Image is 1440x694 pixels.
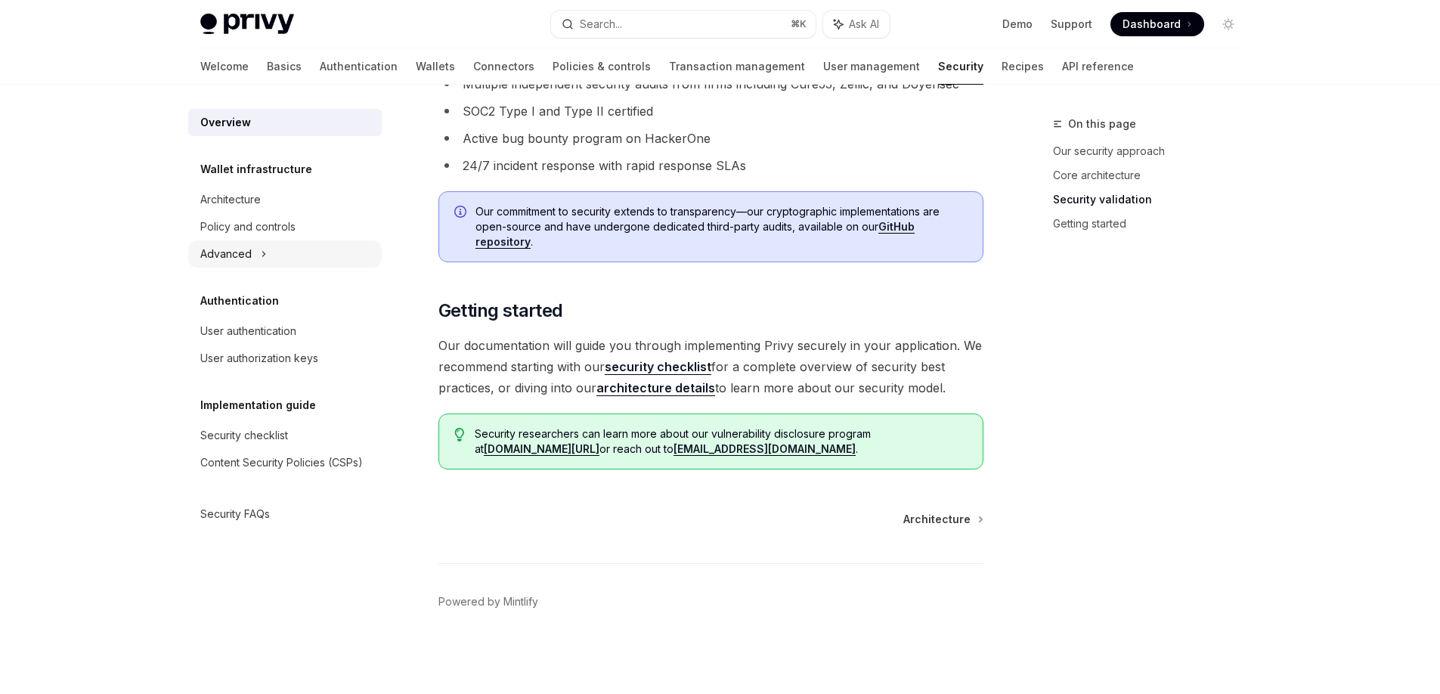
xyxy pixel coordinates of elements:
[188,109,382,136] a: Overview
[605,359,711,375] a: security checklist
[200,426,288,445] div: Security checklist
[200,191,261,209] div: Architecture
[1002,17,1033,32] a: Demo
[200,349,318,367] div: User authorization keys
[1053,139,1253,163] a: Our security approach
[188,213,382,240] a: Policy and controls
[200,160,312,178] h5: Wallet infrastructure
[823,11,890,38] button: Ask AI
[903,512,982,527] a: Architecture
[580,15,622,33] div: Search...
[674,442,856,456] a: [EMAIL_ADDRESS][DOMAIN_NAME]
[188,422,382,449] a: Security checklist
[454,428,465,441] svg: Tip
[454,206,469,221] svg: Info
[669,48,805,85] a: Transaction management
[188,186,382,213] a: Architecture
[1110,12,1204,36] a: Dashboard
[438,594,538,609] a: Powered by Mintlify
[475,426,967,457] span: Security researchers can learn more about our vulnerability disclosure program at or reach out to .
[473,48,534,85] a: Connectors
[791,18,807,30] span: ⌘ K
[200,14,294,35] img: light logo
[438,299,563,323] span: Getting started
[200,292,279,310] h5: Authentication
[200,454,363,472] div: Content Security Policies (CSPs)
[938,48,983,85] a: Security
[1068,115,1136,133] span: On this page
[188,500,382,528] a: Security FAQs
[1002,48,1044,85] a: Recipes
[416,48,455,85] a: Wallets
[438,155,983,176] li: 24/7 incident response with rapid response SLAs
[1053,212,1253,236] a: Getting started
[438,101,983,122] li: SOC2 Type I and Type II certified
[200,48,249,85] a: Welcome
[200,218,296,236] div: Policy and controls
[903,512,971,527] span: Architecture
[1216,12,1240,36] button: Toggle dark mode
[200,113,251,132] div: Overview
[823,48,920,85] a: User management
[1062,48,1134,85] a: API reference
[200,505,270,523] div: Security FAQs
[200,396,316,414] h5: Implementation guide
[438,128,983,149] li: Active bug bounty program on HackerOne
[849,17,879,32] span: Ask AI
[1051,17,1092,32] a: Support
[188,345,382,372] a: User authorization keys
[200,322,296,340] div: User authentication
[1053,187,1253,212] a: Security validation
[267,48,302,85] a: Basics
[1123,17,1181,32] span: Dashboard
[596,380,715,396] a: architecture details
[438,335,983,398] span: Our documentation will guide you through implementing Privy securely in your application. We reco...
[200,245,252,263] div: Advanced
[551,11,816,38] button: Search...⌘K
[320,48,398,85] a: Authentication
[484,442,599,456] a: [DOMAIN_NAME][URL]
[553,48,651,85] a: Policies & controls
[1053,163,1253,187] a: Core architecture
[188,318,382,345] a: User authentication
[188,449,382,476] a: Content Security Policies (CSPs)
[475,204,968,249] span: Our commitment to security extends to transparency—our cryptographic implementations are open-sou...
